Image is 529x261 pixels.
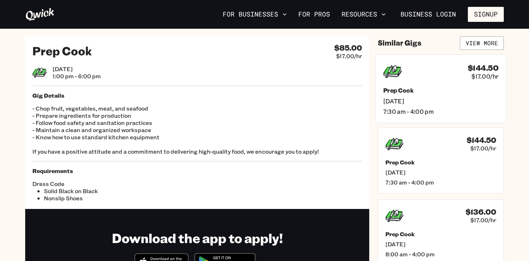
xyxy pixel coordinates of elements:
span: [DATE] [383,97,498,104]
a: $144.50$17.00/hrPrep Cook[DATE]7:30 am - 4:00 pm [378,127,504,194]
h5: Gig Details [32,92,362,99]
h4: $144.50 [468,63,498,72]
span: Dress Code [32,180,197,187]
h4: $144.50 [467,136,496,145]
button: For Businesses [220,8,290,20]
a: $144.50$17.00/hrPrep Cook[DATE]7:30 am - 4:00 pm [375,54,506,123]
span: 1:00 pm - 6:00 pm [53,73,101,80]
span: 8:00 am - 4:00 pm [385,251,496,258]
a: View More [460,36,504,50]
h5: Prep Cook [383,87,498,94]
button: Signup [468,7,504,22]
span: $17.00/hr [470,216,496,224]
h5: Prep Cook [385,159,496,166]
li: Nonslip Shoes [44,195,197,202]
span: [DATE] [385,169,496,176]
a: For Pros [295,8,333,20]
h5: Prep Cook [385,230,496,238]
h2: Prep Cook [32,43,92,58]
span: $17.00/hr [470,145,496,152]
a: Business Login [394,7,462,22]
span: $17.00/hr [336,52,362,60]
span: $17.00/hr [471,72,498,80]
span: [DATE] [53,65,101,73]
span: [DATE] [385,241,496,248]
li: Solid Black on Black [44,187,197,195]
span: 7:30 am - 4:00 pm [383,108,498,115]
h4: Similar Gigs [378,38,421,47]
span: 7:30 am - 4:00 pm [385,179,496,186]
p: - Chop fruit, vegetables, meat, and seafood - Prepare ingredients for production - Follow food sa... [32,105,362,155]
h5: Requirements [32,167,362,174]
button: Resources [339,8,389,20]
h1: Download the app to apply! [112,230,283,246]
h4: $136.00 [466,208,496,216]
h4: $85.00 [334,43,362,52]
